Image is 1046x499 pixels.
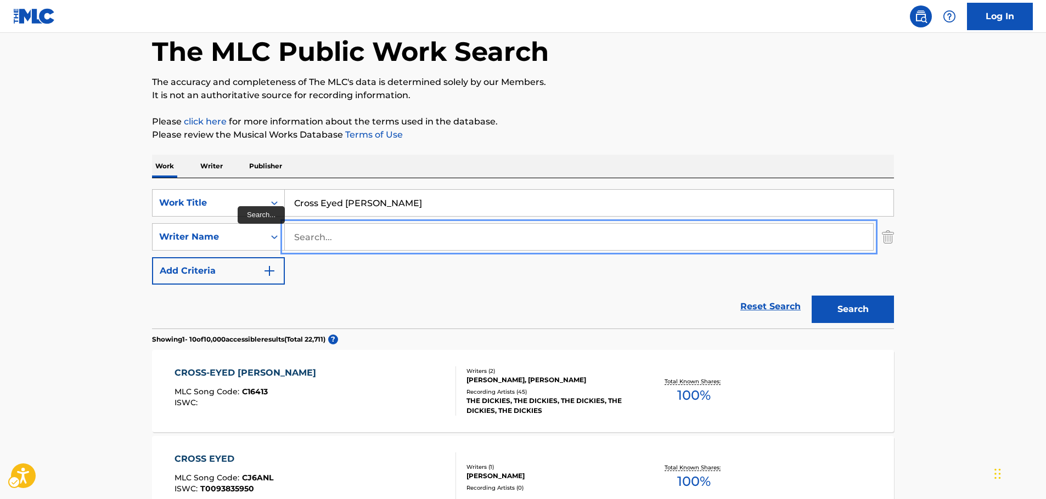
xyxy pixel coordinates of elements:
button: Add Criteria [152,257,285,285]
div: [PERSON_NAME], [PERSON_NAME] [466,375,632,385]
span: CJ6ANL [242,473,273,483]
div: Work Title [159,196,258,209]
button: Search [812,296,894,323]
a: Log In [967,3,1033,30]
span: 100 % [677,385,711,405]
img: MLC Logo [13,8,55,24]
div: Writers ( 1 ) [466,463,632,471]
input: Search... [285,224,873,250]
div: Writers ( 2 ) [466,367,632,375]
div: Chat Widget [991,446,1046,499]
span: C16413 [242,387,268,396]
span: ? [328,334,338,344]
div: Writer Name [159,230,258,243]
a: CROSS-EYED [PERSON_NAME]MLC Song Code:C16413ISWC:Writers (2)[PERSON_NAME], [PERSON_NAME]Recording... [152,350,894,432]
span: 100 % [677,472,711,491]
img: help [943,10,956,23]
span: ISWC : [175,484,200,494]
span: T0093835950 [200,484,254,494]
p: The accuracy and completeness of The MLC's data is determined solely by our Members. [152,76,894,89]
p: It is not an authoritative source for recording information. [152,89,894,102]
img: 9d2ae6d4665cec9f34b9.svg [263,264,276,277]
div: Recording Artists ( 0 ) [466,484,632,492]
a: Reset Search [735,294,806,319]
iframe: Hubspot Iframe [991,446,1046,499]
p: Total Known Shares: [665,463,723,472]
span: ISWC : [175,398,200,407]
div: CROSS-EYED [PERSON_NAME] [175,366,322,379]
span: MLC Song Code : [175,387,242,396]
img: Delete Criterion [882,223,894,251]
p: Work [152,155,177,178]
h1: The MLC Public Work Search [152,35,549,68]
span: MLC Song Code : [175,473,242,483]
p: Total Known Shares: [665,377,723,385]
p: Publisher [246,155,285,178]
div: CROSS EYED [175,452,273,466]
p: Please for more information about the terms used in the database. [152,115,894,128]
input: Search... [285,190,893,216]
p: Please review the Musical Works Database [152,128,894,141]
div: Drag [994,457,1001,490]
div: [PERSON_NAME] [466,471,632,481]
div: THE DICKIES, THE DICKIES, THE DICKIES, THE DICKIES, THE DICKIES [466,396,632,416]
form: Search Form [152,189,894,328]
a: Terms of Use [343,129,403,140]
a: click here [184,116,227,127]
p: Writer [197,155,226,178]
p: Showing 1 - 10 of 10,000 accessible results (Total 22,711 ) [152,334,325,344]
img: search [914,10,927,23]
div: Recording Artists ( 45 ) [466,388,632,396]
